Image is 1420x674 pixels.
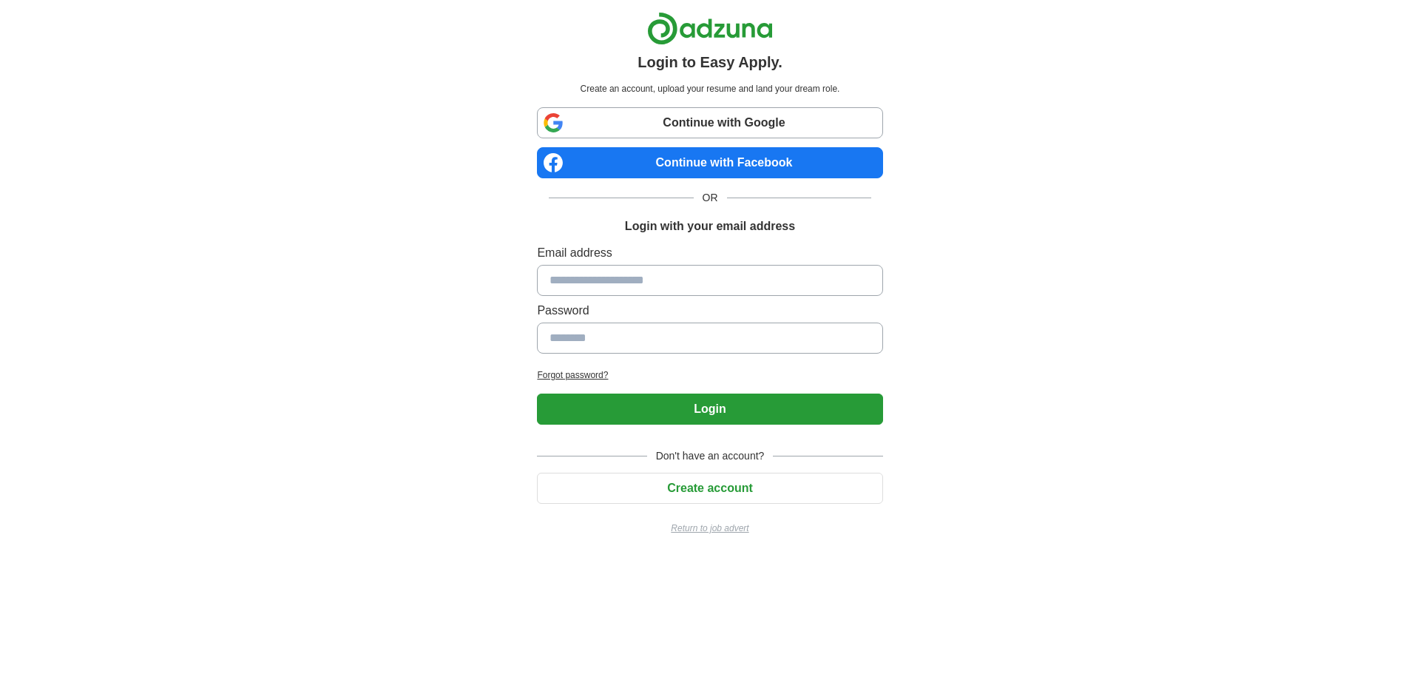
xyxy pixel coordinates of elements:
[537,394,882,425] button: Login
[537,473,882,504] button: Create account
[647,12,773,45] img: Adzuna logo
[638,51,782,73] h1: Login to Easy Apply.
[537,482,882,494] a: Create account
[540,82,879,95] p: Create an account, upload your resume and land your dream role.
[537,147,882,178] a: Continue with Facebook
[694,190,727,206] span: OR
[537,107,882,138] a: Continue with Google
[537,302,882,320] label: Password
[537,368,882,382] a: Forgot password?
[647,448,774,464] span: Don't have an account?
[537,244,882,262] label: Email address
[537,522,882,535] a: Return to job advert
[625,218,795,235] h1: Login with your email address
